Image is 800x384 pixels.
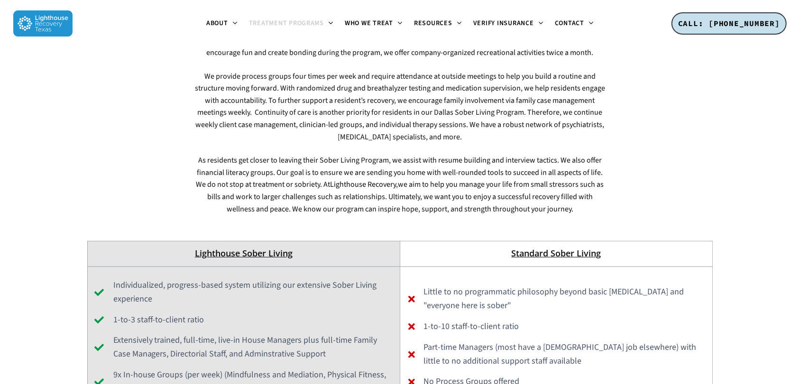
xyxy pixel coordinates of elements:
[414,18,452,28] span: Resources
[423,341,706,368] p: Part-time Managers (most have a [DEMOGRAPHIC_DATA] job elsewhere) with little to no additional su...
[206,18,228,28] span: About
[243,20,340,27] a: Treatment Programs
[113,334,394,361] p: Extensively trained, full-time, live-in House Managers plus full-time Family Case Managers, Direc...
[473,18,534,28] span: Verify Insurance
[113,279,394,306] p: Individualized, progress-based system utilizing our extensive Sober Living experience
[195,247,293,259] strong: Lighthouse Sober Living
[512,247,601,259] strong: Standard Sober Living
[555,18,584,28] span: Contact
[339,20,408,27] a: Who We Treat
[193,71,607,155] p: We provide process groups four times per week and require attendance at outside meetings to help ...
[549,20,599,27] a: Contact
[671,12,787,35] a: CALL: [PHONE_NUMBER]
[678,18,780,28] span: CALL: [PHONE_NUMBER]
[330,179,398,190] a: Lighthouse Recovery,
[468,20,549,27] a: Verify Insurance
[423,320,519,334] p: 1-to-10 staff-to-client ratio
[113,313,204,327] p: 1-to-3 staff-to-client ratio
[193,155,607,215] p: As residents get closer to leaving their Sober Living Program, we assist with resume building and...
[249,18,324,28] span: Treatment Programs
[201,20,243,27] a: About
[423,285,706,313] p: Little to no programmatic philosophy beyond basic [MEDICAL_DATA] and "everyone here is sober"
[408,20,468,27] a: Resources
[345,18,393,28] span: Who We Treat
[13,10,73,37] img: Lighthouse Recovery Texas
